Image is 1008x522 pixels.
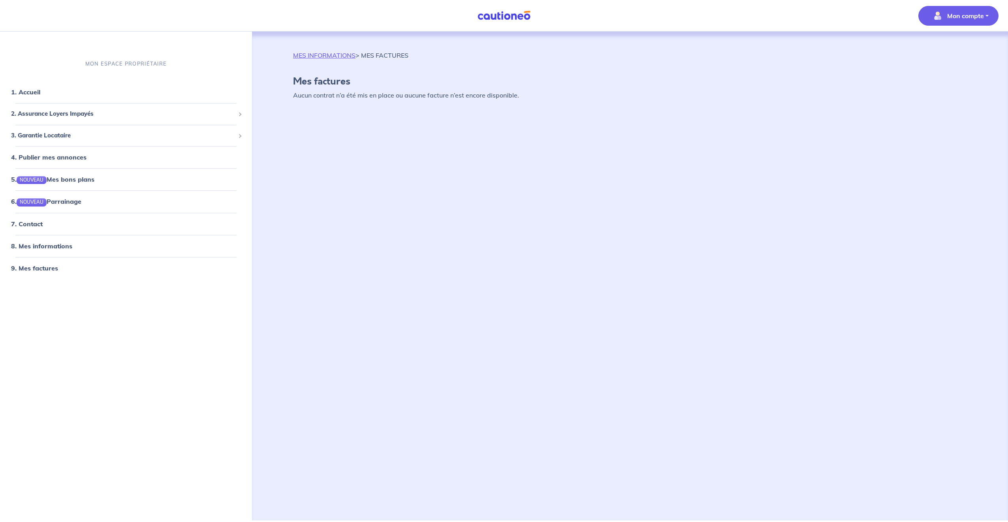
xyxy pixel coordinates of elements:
[11,220,43,228] a: 7. Contact
[3,128,249,143] div: 3. Garantie Locataire
[3,194,249,210] div: 6.NOUVEAUParrainage
[11,198,81,206] a: 6.NOUVEAUParrainage
[293,90,967,100] p: Aucun contrat n’a été mis en place ou aucune facture n’est encore disponible.
[3,238,249,254] div: 8. Mes informations
[11,153,87,161] a: 4. Publier mes annonces
[11,131,235,140] span: 3. Garantie Locataire
[11,264,58,272] a: 9. Mes factures
[293,76,967,87] h4: Mes factures
[3,106,249,122] div: 2. Assurance Loyers Impayés
[3,171,249,187] div: 5.NOUVEAUMes bons plans
[85,60,167,68] p: MON ESPACE PROPRIÉTAIRE
[3,84,249,100] div: 1. Accueil
[11,175,94,183] a: 5.NOUVEAUMes bons plans
[474,11,534,21] img: Cautioneo
[11,242,72,250] a: 8. Mes informations
[293,51,355,59] a: MES INFORMATIONS
[3,260,249,276] div: 9. Mes factures
[918,6,999,26] button: illu_account_valid_menu.svgMon compte
[3,216,249,232] div: 7. Contact
[3,149,249,165] div: 4. Publier mes annonces
[11,109,235,118] span: 2. Assurance Loyers Impayés
[293,51,408,60] p: > MES FACTURES
[11,88,40,96] a: 1. Accueil
[947,11,984,21] p: Mon compte
[931,9,944,22] img: illu_account_valid_menu.svg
